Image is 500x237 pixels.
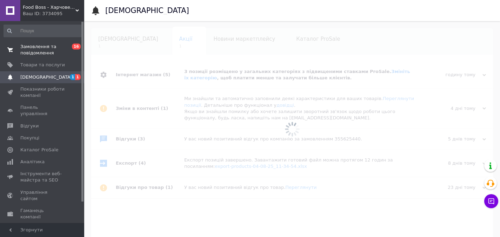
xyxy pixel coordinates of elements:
[20,62,65,68] span: Товари та послуги
[20,86,65,99] span: Показники роботи компанії
[20,208,65,220] span: Гаманець компанії
[23,4,75,11] span: Food Boss - Харчове обладнання для всіх видів закладів
[70,74,75,80] span: 1
[484,194,498,208] button: Чат з покупцем
[20,159,45,165] span: Аналітика
[20,171,65,183] span: Інструменти веб-майстра та SEO
[20,74,72,80] span: [DEMOGRAPHIC_DATA]
[20,189,65,202] span: Управління сайтом
[20,123,39,129] span: Відгуки
[20,44,65,56] span: Замовлення та повідомлення
[20,104,65,117] span: Панель управління
[20,147,58,153] span: Каталог ProSale
[4,25,83,37] input: Пошук
[20,135,39,141] span: Покупці
[105,6,189,15] h1: [DEMOGRAPHIC_DATA]
[75,74,81,80] span: 1
[23,11,84,17] div: Ваш ID: 3734095
[72,44,81,50] span: 16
